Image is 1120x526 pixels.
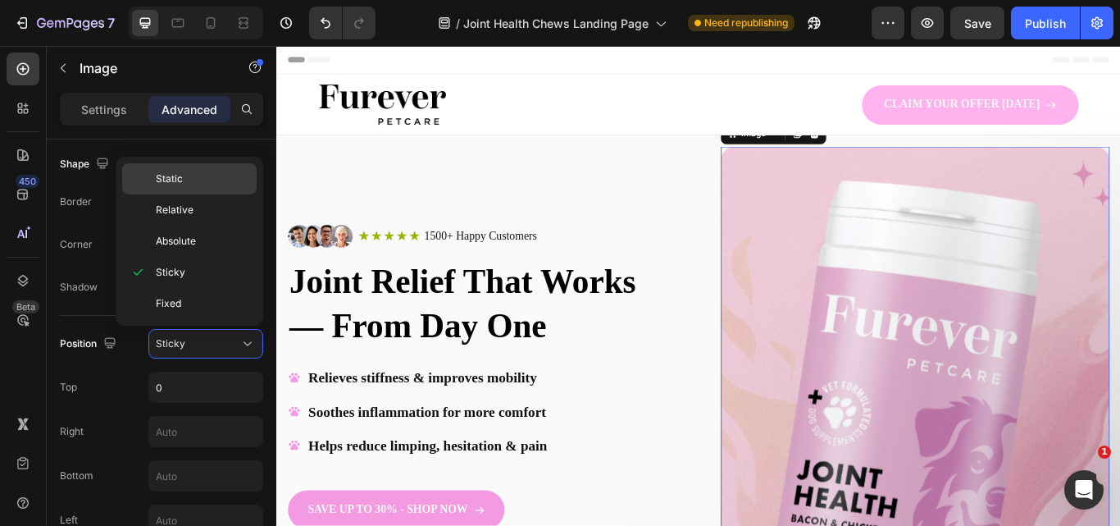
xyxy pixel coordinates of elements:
[309,7,376,39] div: Undo/Redo
[156,234,196,249] span: Absolute
[13,209,89,236] img: gempages_577334473004155430-4d05f757-3b31-4080-a4e8-6775ebe983b7.png
[7,7,122,39] button: 7
[60,333,120,355] div: Position
[162,101,217,118] p: Advanced
[37,378,303,396] strong: Relieves stiffness & improves mobility
[1098,446,1111,459] span: 1
[149,461,262,491] input: Auto
[172,214,303,231] p: 1500+ Happy Customers
[60,194,92,209] div: Border
[708,60,890,77] p: CLAIM YOUR OFFER [DATE]
[37,457,316,475] strong: Helps reduce limping, hesitation & pain
[156,172,183,186] span: Static
[60,380,77,395] div: Top
[463,15,649,32] span: Joint Health Chews Landing Page
[16,175,39,188] div: 450
[60,153,112,176] div: Shape
[149,373,262,402] input: Auto
[80,58,219,78] p: Image
[156,296,181,311] span: Fixed
[149,417,262,446] input: Auto
[156,203,193,217] span: Relative
[156,265,185,280] span: Sticky
[964,16,991,30] span: Save
[107,13,115,33] p: 7
[156,337,185,350] span: Sticky
[37,418,314,436] strong: Soothes inflammation for more comfort
[15,254,419,348] strong: Joint Relief That Works — From Day One
[60,237,93,252] div: Corner
[148,329,263,359] button: Sticky
[60,469,93,483] div: Bottom
[682,46,935,92] a: CLAIM YOUR OFFER [DATE]
[60,424,84,439] div: Right
[1025,15,1066,32] div: Publish
[456,15,460,32] span: /
[81,101,127,118] p: Settings
[276,46,1120,526] iframe: Design area
[1064,470,1104,510] iframe: Intercom live chat
[12,300,39,313] div: Beta
[704,16,788,30] span: Need republishing
[60,280,98,295] div: Shadow
[950,7,1004,39] button: Save
[1011,7,1080,39] button: Publish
